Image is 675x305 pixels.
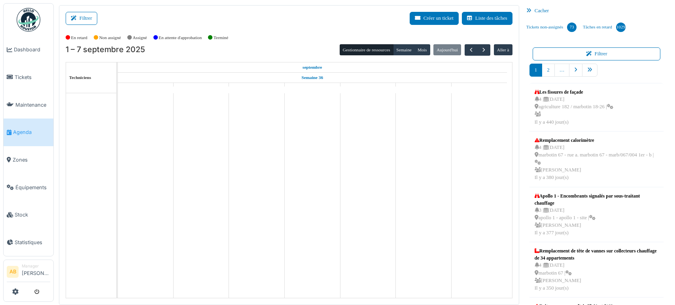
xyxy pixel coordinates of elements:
a: 1 septembre 2025 [138,83,153,93]
a: 2 [542,64,554,77]
a: Remplacement calorimètre 4 |[DATE] marbotin 67 - rue a. marbotin 67 - marb/067/004 1er - b | [PER... [533,135,660,184]
a: Maintenance [4,91,53,119]
button: Précédent [465,44,478,56]
nav: pager [529,64,664,83]
button: Créer un ticket [410,12,459,25]
a: 1 [529,64,542,77]
label: Terminé [214,34,228,41]
a: 4 septembre 2025 [305,83,320,93]
button: Filtrer [533,47,660,60]
a: … [554,64,570,77]
a: 7 septembre 2025 [471,83,487,93]
a: Statistiques [4,229,53,256]
span: Maintenance [15,101,50,109]
span: Techniciens [69,75,91,80]
span: Équipements [15,184,50,191]
div: Remplacement calorimètre [535,137,658,144]
img: Badge_color-CXgf-gQk.svg [17,8,40,32]
div: 4 | [DATE] marbotin 67 | [PERSON_NAME] Il y a 350 jour(s) [535,262,658,292]
label: Non assigné [99,34,121,41]
a: AB Manager[PERSON_NAME] [7,263,50,282]
div: 4 | [DATE] marbotin 67 - rue a. marbotin 67 - marb/067/004 1er - b | [PERSON_NAME] Il y a 380 jou... [535,144,658,182]
button: Gestionnaire de ressources [340,44,393,55]
div: Remplacement de tête de vannes sur collecteurs chauffage de 34 appartements [535,247,658,262]
a: 5 septembre 2025 [360,83,375,93]
a: Les fissures de façade 4 |[DATE] agriculture 182 / marbotin 18-26 | Il y a 440 jour(s) [533,87,615,128]
a: Équipements [4,173,53,201]
div: 73 [567,23,577,32]
div: Les fissures de façade [535,88,613,96]
a: Agenda [4,119,53,146]
a: 2 septembre 2025 [192,83,211,93]
a: Remplacement de tête de vannes sur collecteurs chauffage de 34 appartements 4 |[DATE] marbotin 67... [533,245,660,294]
a: 3 septembre 2025 [249,83,264,93]
a: Semaine 36 [300,73,325,83]
li: AB [7,266,19,278]
a: Apollo 1 - Encombrants signalés par sous-traitant chauffage 3 |[DATE] apollo 1 - apollo 1 - site ... [533,190,660,239]
div: 3 | [DATE] apollo 1 - apollo 1 - site | [PERSON_NAME] Il y a 377 jour(s) [535,207,658,237]
div: Apollo 1 - Encombrants signalés par sous-traitant chauffage [535,192,658,207]
a: Zones [4,146,53,174]
div: Manager [22,263,50,269]
div: 1029 [616,23,626,32]
div: 4 | [DATE] agriculture 182 / marbotin 18-26 | Il y a 440 jour(s) [535,96,613,126]
span: Tickets [15,73,50,81]
span: Stock [15,211,50,218]
a: Dashboard [4,36,53,64]
button: Aller à [494,44,512,55]
button: Aujourd'hui [433,44,461,55]
button: Suivant [477,44,490,56]
span: Zones [13,156,50,164]
button: Liste des tâches [462,12,512,25]
button: Semaine [393,44,415,55]
span: Agenda [13,128,50,136]
span: Dashboard [14,46,50,53]
a: Tickets non-assignés [523,17,580,38]
label: En attente d'approbation [159,34,202,41]
h2: 1 – 7 septembre 2025 [66,45,145,55]
div: Cacher [523,5,670,17]
a: Stock [4,201,53,229]
a: Tâches en retard [580,17,629,38]
button: Filtrer [66,12,97,25]
label: Assigné [133,34,147,41]
button: Mois [414,44,430,55]
li: [PERSON_NAME] [22,263,50,280]
label: En retard [71,34,87,41]
a: Tickets [4,64,53,91]
a: 6 septembre 2025 [416,83,431,93]
a: 1 septembre 2025 [301,62,324,72]
span: Statistiques [15,239,50,246]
